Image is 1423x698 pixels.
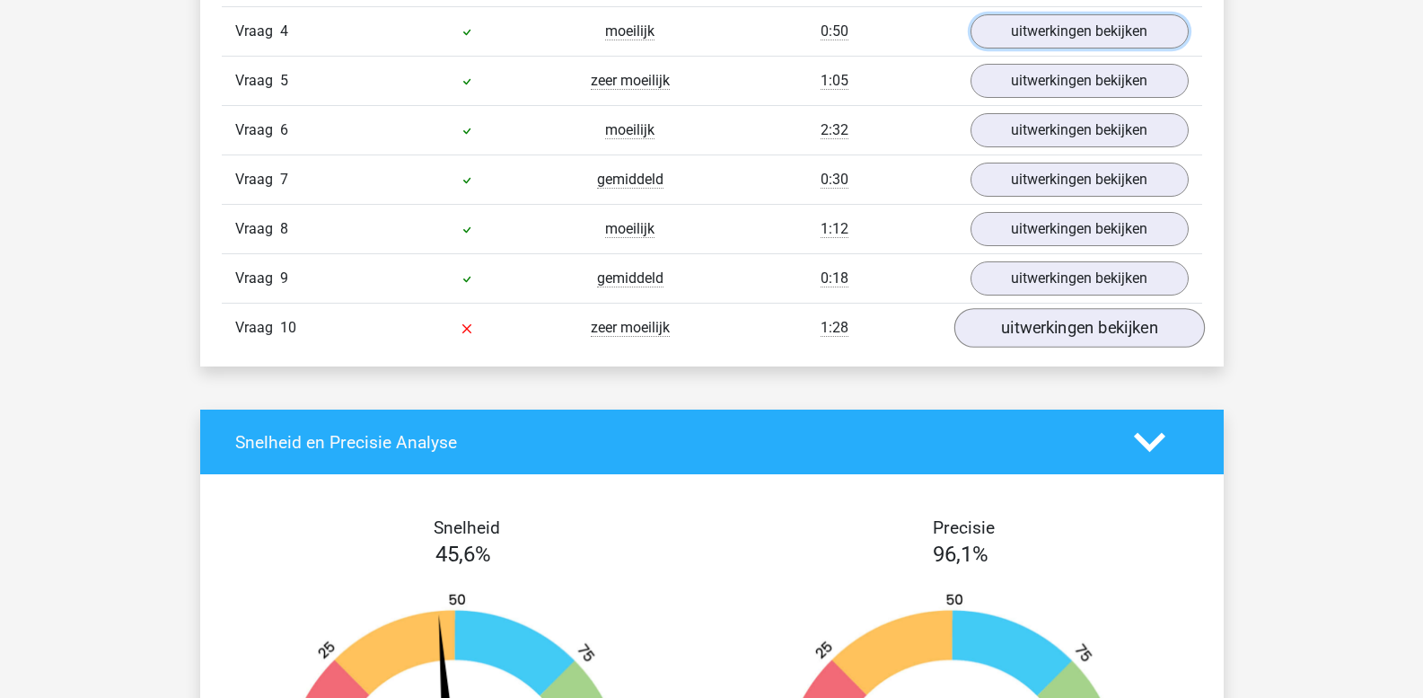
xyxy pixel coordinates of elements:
[971,261,1189,296] a: uitwerkingen bekijken
[280,220,288,237] span: 8
[971,212,1189,246] a: uitwerkingen bekijken
[235,432,1107,453] h4: Snelheid en Precisie Analyse
[821,269,848,287] span: 0:18
[971,163,1189,197] a: uitwerkingen bekijken
[280,22,288,40] span: 4
[821,171,848,189] span: 0:30
[971,14,1189,49] a: uitwerkingen bekijken
[971,64,1189,98] a: uitwerkingen bekijken
[605,22,654,40] span: moeilijk
[591,319,670,337] span: zeer moeilijk
[821,22,848,40] span: 0:50
[597,171,663,189] span: gemiddeld
[605,121,654,139] span: moeilijk
[235,218,280,240] span: Vraag
[280,121,288,138] span: 6
[280,269,288,287] span: 9
[933,542,988,567] span: 96,1%
[605,220,654,238] span: moeilijk
[235,119,280,141] span: Vraag
[821,121,848,139] span: 2:32
[435,542,491,567] span: 45,6%
[235,70,280,92] span: Vraag
[235,21,280,42] span: Vraag
[821,319,848,337] span: 1:28
[733,517,1196,538] h4: Precisie
[280,72,288,89] span: 5
[597,269,663,287] span: gemiddeld
[821,72,848,90] span: 1:05
[953,309,1204,349] a: uitwerkingen bekijken
[591,72,670,90] span: zeer moeilijk
[821,220,848,238] span: 1:12
[280,171,288,188] span: 7
[235,517,698,538] h4: Snelheid
[971,113,1189,147] a: uitwerkingen bekijken
[235,317,280,339] span: Vraag
[235,268,280,289] span: Vraag
[235,169,280,190] span: Vraag
[280,319,296,336] span: 10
